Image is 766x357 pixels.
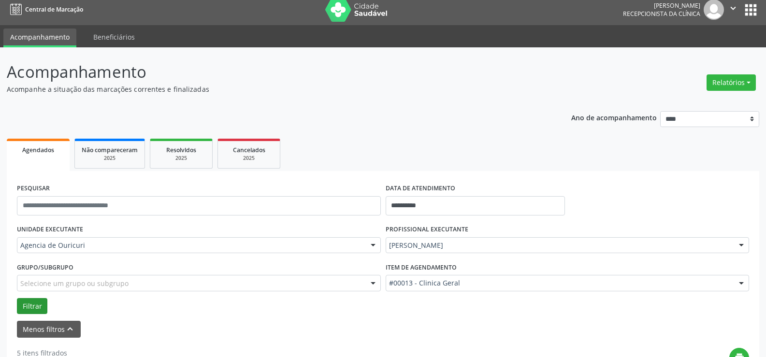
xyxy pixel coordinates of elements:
[389,278,730,288] span: #00013 - Clinica Geral
[7,1,83,17] a: Central de Marcação
[386,181,455,196] label: DATA DE ATENDIMENTO
[17,298,47,314] button: Filtrar
[82,155,138,162] div: 2025
[82,146,138,154] span: Não compareceram
[3,29,76,47] a: Acompanhamento
[7,60,534,84] p: Acompanhamento
[386,260,457,275] label: Item de agendamento
[707,74,756,91] button: Relatórios
[65,324,75,334] i: keyboard_arrow_up
[166,146,196,154] span: Resolvidos
[386,222,468,237] label: PROFISSIONAL EXECUTANTE
[157,155,205,162] div: 2025
[17,321,81,338] button: Menos filtroskeyboard_arrow_up
[571,111,657,123] p: Ano de acompanhamento
[389,241,730,250] span: [PERSON_NAME]
[17,260,73,275] label: Grupo/Subgrupo
[225,155,273,162] div: 2025
[20,278,129,288] span: Selecione um grupo ou subgrupo
[742,1,759,18] button: apps
[7,84,534,94] p: Acompanhe a situação das marcações correntes e finalizadas
[22,146,54,154] span: Agendados
[20,241,361,250] span: Agencia de Ouricuri
[17,181,50,196] label: PESQUISAR
[233,146,265,154] span: Cancelados
[17,222,83,237] label: UNIDADE EXECUTANTE
[87,29,142,45] a: Beneficiários
[623,1,700,10] div: [PERSON_NAME]
[728,3,738,14] i: 
[25,5,83,14] span: Central de Marcação
[623,10,700,18] span: Recepcionista da clínica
